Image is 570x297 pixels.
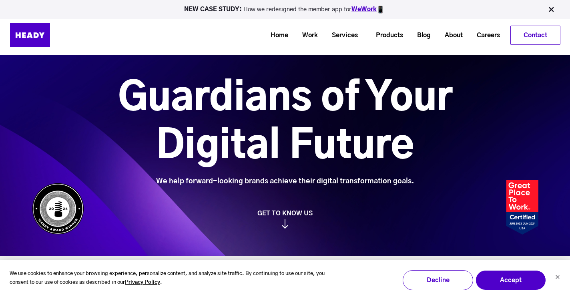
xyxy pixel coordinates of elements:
[322,28,362,43] a: Services
[292,28,322,43] a: Work
[506,180,538,235] img: Heady_2023_Certification_Badge
[10,23,50,47] img: Heady_Logo_Web-01 (1)
[377,6,385,14] img: app emoji
[261,28,292,43] a: Home
[125,278,160,287] a: Privacy Policy
[282,227,288,236] img: arrow_down
[4,6,566,14] p: How we redesigned the member app for
[511,26,560,44] a: Contact
[476,270,546,290] button: Accept
[73,74,497,171] h1: Guardians of Your Digital Future
[555,274,560,282] button: Dismiss cookie banner
[10,269,332,288] p: We use cookies to enhance your browsing experience, personalize content, and analyze site traffic...
[366,28,407,43] a: Products
[547,6,555,14] img: Close Bar
[32,183,84,235] img: Heady_WebbyAward_Winner-4
[407,28,435,43] a: Blog
[467,28,504,43] a: Careers
[70,26,560,45] div: Navigation Menu
[351,6,377,12] a: WeWork
[184,6,243,12] strong: NEW CASE STUDY:
[403,270,473,290] button: Decline
[435,28,467,43] a: About
[73,177,497,186] div: We help forward-looking brands achieve their digital transformation goals.
[28,209,542,229] a: GET TO KNOW US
